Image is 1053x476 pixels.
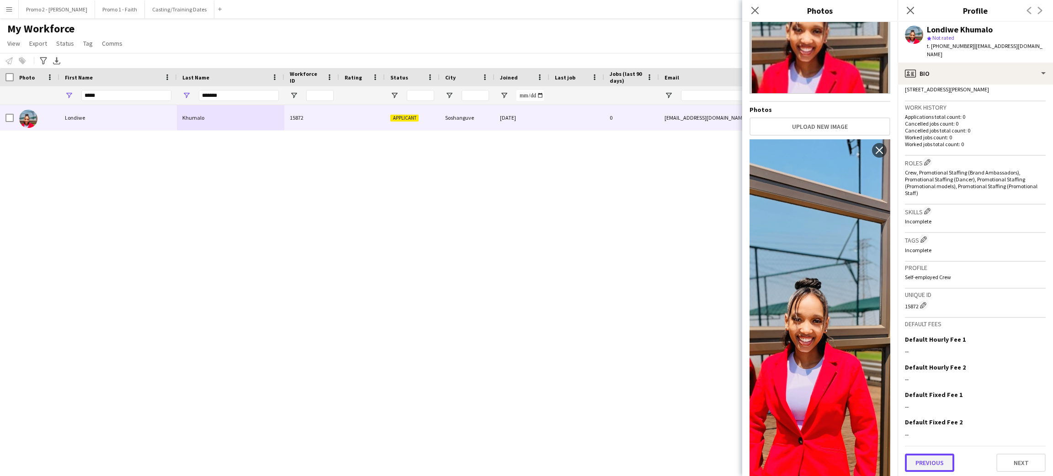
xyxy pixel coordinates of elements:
[927,42,974,49] span: t. [PHONE_NUMBER]
[177,105,284,130] div: Khumalo
[905,134,1046,141] p: Worked jobs count: 0
[495,105,549,130] div: [DATE]
[407,90,434,101] input: Status Filter Input
[927,26,993,34] div: Londiwe Khumalo
[56,39,74,48] span: Status
[905,127,1046,134] p: Cancelled jobs total count: 0
[345,74,362,81] span: Rating
[750,106,890,114] h4: Photos
[905,206,1046,216] h3: Skills
[905,247,1046,254] p: Incomplete
[681,90,836,101] input: Email Filter Input
[604,105,659,130] div: 0
[905,454,954,472] button: Previous
[996,454,1046,472] button: Next
[905,320,1046,328] h3: Default fees
[440,105,495,130] div: Soshanguve
[905,347,1046,355] div: --
[905,391,963,399] h3: Default Fixed Fee 1
[4,37,24,49] a: View
[19,110,37,128] img: Londiwe Khumalo
[38,55,49,66] app-action-btn: Advanced filters
[500,74,518,81] span: Joined
[390,115,419,122] span: Applicant
[19,0,95,18] button: Promo 2 - [PERSON_NAME]
[290,91,298,100] button: Open Filter Menu
[665,91,673,100] button: Open Filter Menu
[905,141,1046,148] p: Worked jobs total count: 0
[80,37,96,49] a: Tag
[284,105,339,130] div: 15872
[927,42,1042,58] span: | [EMAIL_ADDRESS][DOMAIN_NAME]
[199,90,279,101] input: Last Name Filter Input
[390,74,408,81] span: Status
[898,5,1053,16] h3: Profile
[500,91,508,100] button: Open Filter Menu
[182,91,191,100] button: Open Filter Menu
[905,402,1046,411] div: --
[905,375,1046,383] div: --
[742,5,898,16] h3: Photos
[29,39,47,48] span: Export
[905,235,1046,244] h3: Tags
[51,55,62,66] app-action-btn: Export XLSX
[905,363,966,371] h3: Default Hourly Fee 2
[102,39,122,48] span: Comms
[145,0,214,18] button: Casting/Training Dates
[59,105,177,130] div: Londiwe
[610,70,643,84] span: Jobs (last 90 days)
[905,430,1046,439] div: --
[905,418,963,426] h3: Default Fixed Fee 2
[905,169,1037,196] span: Crew, Promotional Staffing (Brand Ambassadors), Promotional Staffing (Dancer), Promotional Staffi...
[905,103,1046,111] h3: Work history
[905,274,1046,280] p: Self-employed Crew
[182,74,209,81] span: Last Name
[83,39,93,48] span: Tag
[905,264,1046,272] h3: Profile
[665,74,679,81] span: Email
[65,91,73,100] button: Open Filter Menu
[555,74,575,81] span: Last job
[19,74,35,81] span: Photo
[390,91,399,100] button: Open Filter Menu
[516,90,544,101] input: Joined Filter Input
[98,37,126,49] a: Comms
[898,63,1053,85] div: Bio
[65,74,93,81] span: First Name
[290,70,323,84] span: Workforce ID
[932,34,954,41] span: Not rated
[905,120,1046,127] p: Cancelled jobs count: 0
[905,218,1046,225] p: Incomplete
[306,90,334,101] input: Workforce ID Filter Input
[7,22,74,36] span: My Workforce
[81,90,171,101] input: First Name Filter Input
[905,113,1046,120] p: Applications total count: 0
[26,37,51,49] a: Export
[462,90,489,101] input: City Filter Input
[905,158,1046,167] h3: Roles
[445,91,453,100] button: Open Filter Menu
[95,0,145,18] button: Promo 1 - Faith
[905,291,1046,299] h3: Unique ID
[905,301,1046,310] div: 15872
[53,37,78,49] a: Status
[905,86,989,93] span: [STREET_ADDRESS][PERSON_NAME]
[445,74,456,81] span: City
[905,335,966,344] h3: Default Hourly Fee 1
[750,117,890,136] button: Upload new image
[659,105,842,130] div: [EMAIL_ADDRESS][DOMAIN_NAME]
[7,39,20,48] span: View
